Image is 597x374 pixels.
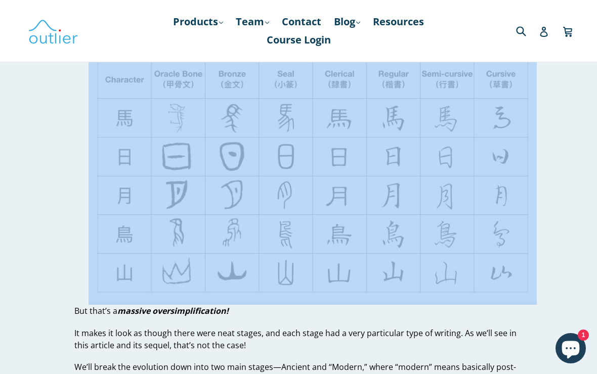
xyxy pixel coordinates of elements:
a: Products [168,13,228,31]
a: Blog [329,13,365,31]
a: Contact [277,13,326,31]
span: It makes it look as though there were neat stages, and each stage had a very particular type of w... [74,328,517,351]
inbox-online-store-chat: Shopify online store chat [552,333,589,366]
a: Team [231,13,274,31]
span: But that’s a [74,305,117,316]
img: overly simplified evolution of the Chinese writing system [89,50,537,302]
input: Search [514,20,541,41]
img: Outlier Linguistics [28,16,78,45]
a: Course Login [262,31,336,49]
a: Resources [368,13,429,31]
i: massive oversimplification! [117,305,229,316]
